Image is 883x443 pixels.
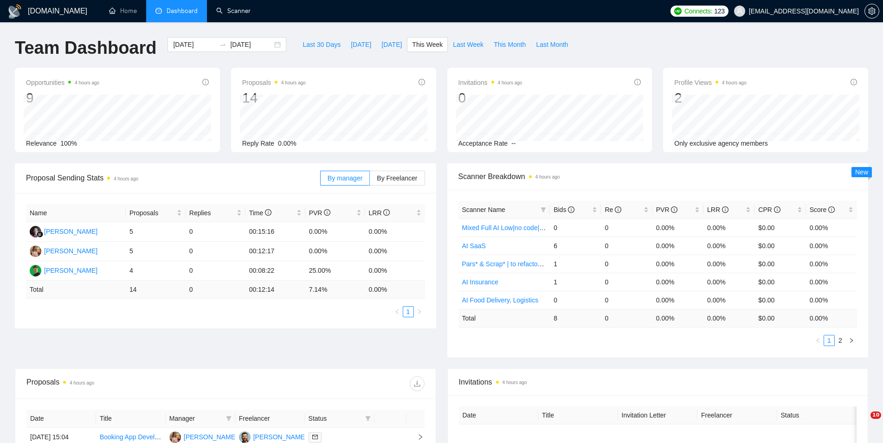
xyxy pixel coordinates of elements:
th: Status [777,406,857,424]
img: SS [30,226,41,238]
a: VK[PERSON_NAME] [239,433,307,440]
a: setting [864,7,879,15]
td: 00:15:16 [245,222,305,242]
div: [PERSON_NAME] [44,265,97,276]
span: info-circle [634,79,641,85]
button: Last Month [531,37,573,52]
li: Previous Page [812,335,824,346]
td: $ 0.00 [754,309,806,327]
iframe: Intercom live chat [851,411,874,434]
td: $0.00 [754,218,806,237]
td: 0.00% [806,237,857,255]
td: 0.00 % [652,309,703,327]
th: Date [26,410,96,428]
div: [PERSON_NAME] [184,432,237,442]
th: Proposals [126,204,186,222]
span: filter [224,411,233,425]
td: 25.00% [305,261,365,281]
td: 14 [126,281,186,299]
div: [PERSON_NAME] [44,226,97,237]
td: 0.00% [703,273,754,291]
li: Previous Page [392,306,403,317]
input: End date [230,39,272,50]
span: right [849,338,854,343]
span: filter [541,207,546,212]
td: 0 [186,242,245,261]
td: 4 [126,261,186,281]
time: 4 hours ago [70,380,94,385]
td: 0 [186,281,245,299]
td: 0.00% [365,222,425,242]
a: AI Food Delivery, Logistics [462,296,539,304]
span: Connects: [684,6,712,16]
button: [DATE] [376,37,407,52]
span: 0.00% [278,140,296,147]
td: 0.00% [652,237,703,255]
span: This Month [494,39,526,50]
a: 2 [835,335,845,346]
span: dashboard [155,7,162,14]
td: 1 [550,255,601,273]
span: setting [865,7,879,15]
td: 0 [550,218,601,237]
td: 0.00% [806,255,857,273]
button: right [846,335,857,346]
span: filter [363,411,373,425]
img: VK [239,431,251,443]
td: 8 [550,309,601,327]
td: 0 [550,291,601,309]
td: 0 [601,291,652,309]
td: 0.00% [806,273,857,291]
button: This Month [489,37,531,52]
td: 00:12:14 [245,281,305,299]
td: 0.00% [652,218,703,237]
span: Acceptance Rate [458,140,508,147]
button: This Week [407,37,448,52]
span: Manager [169,413,222,424]
span: Status [309,413,361,424]
span: PVR [309,209,331,217]
td: 0.00% [365,242,425,261]
td: 0.00% [703,255,754,273]
td: 0.00 % [365,281,425,299]
li: 1 [824,335,835,346]
img: AV [169,431,181,443]
span: CPR [758,206,780,213]
td: 0 [186,261,245,281]
span: info-circle [828,206,835,213]
span: info-circle [202,79,209,85]
span: By Freelancer [377,174,417,182]
span: Profile Views [674,77,747,88]
img: gigradar-bm.png [37,231,43,238]
td: 7.14 % [305,281,365,299]
a: AI SaaS [462,242,486,250]
td: 0.00% [365,261,425,281]
li: Next Page [846,335,857,346]
button: left [812,335,824,346]
td: 00:08:22 [245,261,305,281]
span: filter [226,416,232,421]
span: Reply Rate [242,140,274,147]
span: LRR [369,209,390,217]
span: Invitations [458,77,522,88]
button: download [410,376,425,391]
td: 0.00% [806,291,857,309]
td: 0.00% [703,218,754,237]
a: homeHome [109,7,137,15]
span: Invitations [459,376,857,388]
td: 0 [601,273,652,291]
span: PVR [656,206,678,213]
td: 0.00% [305,222,365,242]
div: [PERSON_NAME] [253,432,307,442]
span: Dashboard [167,7,198,15]
span: left [815,338,821,343]
span: info-circle [671,206,677,213]
span: left [394,309,400,315]
td: 1 [550,273,601,291]
span: Proposals [129,208,175,218]
td: 0 [601,218,652,237]
td: $0.00 [754,255,806,273]
span: download [410,380,424,387]
a: AI Insurance [462,278,499,286]
li: 2 [835,335,846,346]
